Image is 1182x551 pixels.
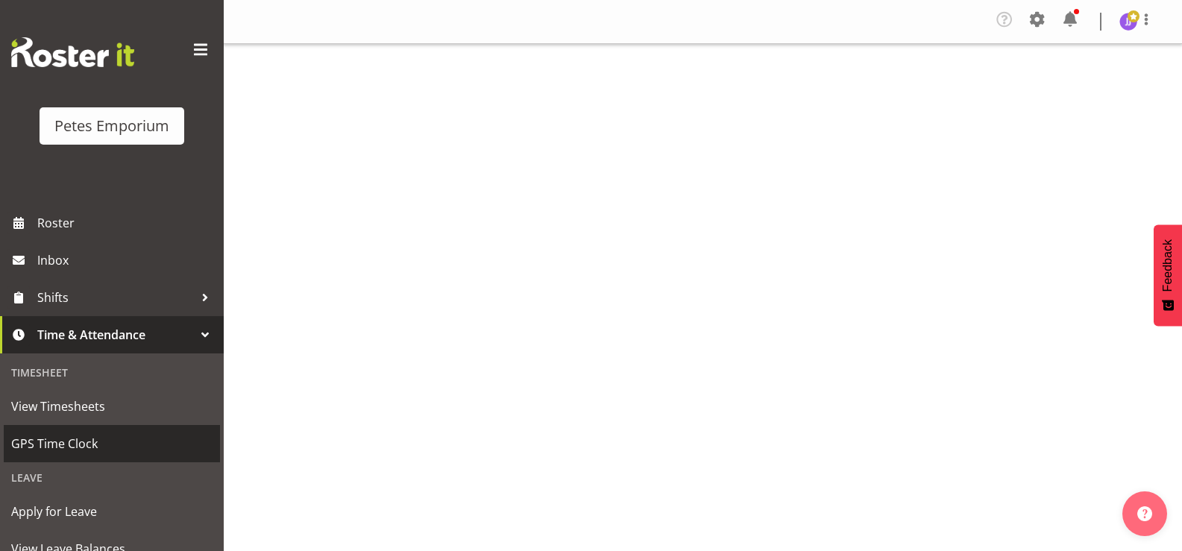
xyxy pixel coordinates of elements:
[54,115,169,137] div: Petes Emporium
[4,425,220,462] a: GPS Time Clock
[4,388,220,425] a: View Timesheets
[4,357,220,388] div: Timesheet
[37,212,216,234] span: Roster
[1161,239,1175,292] span: Feedback
[11,395,213,418] span: View Timesheets
[11,500,213,523] span: Apply for Leave
[1119,13,1137,31] img: janelle-jonkers702.jpg
[11,37,134,67] img: Rosterit website logo
[4,462,220,493] div: Leave
[1154,224,1182,326] button: Feedback - Show survey
[37,249,216,271] span: Inbox
[37,324,194,346] span: Time & Attendance
[11,432,213,455] span: GPS Time Clock
[4,493,220,530] a: Apply for Leave
[1137,506,1152,521] img: help-xxl-2.png
[37,286,194,309] span: Shifts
